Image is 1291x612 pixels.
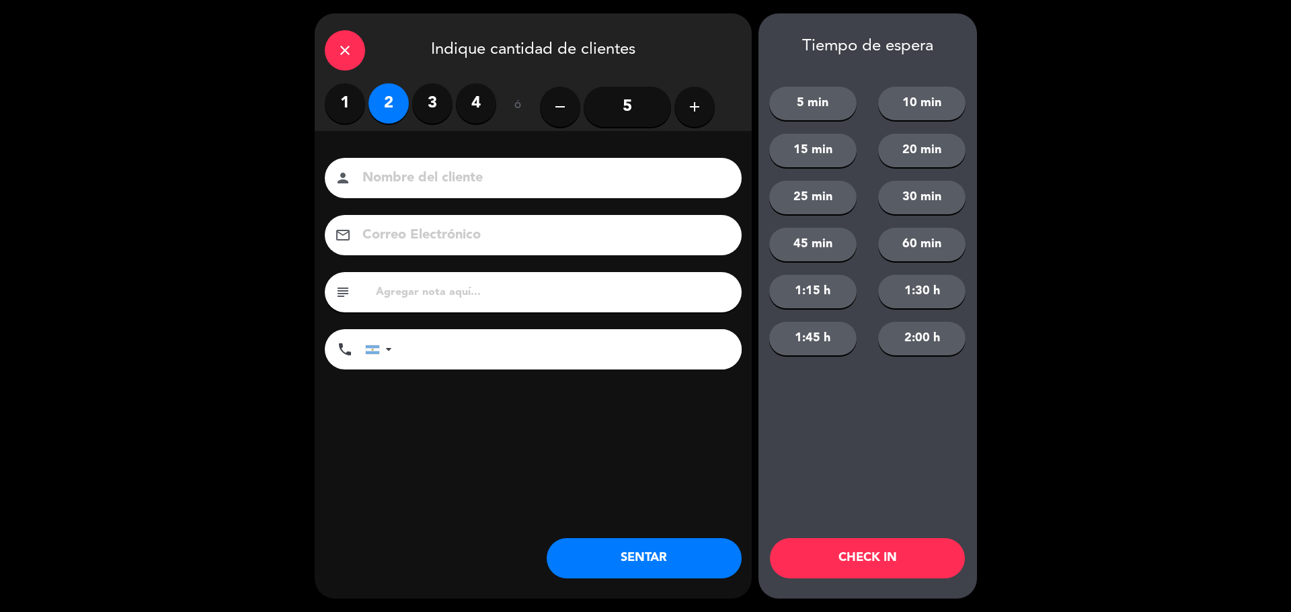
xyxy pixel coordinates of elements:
[769,181,857,214] button: 25 min
[878,275,966,308] button: 1:30 h
[878,87,966,120] button: 10 min
[335,170,351,186] i: person
[687,99,703,115] i: add
[674,87,715,127] button: add
[361,224,724,247] input: Correo Electrónico
[315,13,752,83] div: Indique cantidad de clientes
[758,37,977,56] div: Tiempo de espera
[375,283,732,302] input: Agregar nota aquí...
[769,87,857,120] button: 5 min
[878,228,966,261] button: 60 min
[366,330,397,369] div: Argentina: +54
[770,538,965,578] button: CHECK IN
[878,134,966,167] button: 20 min
[769,134,857,167] button: 15 min
[325,83,365,124] label: 1
[769,322,857,355] button: 1:45 h
[540,87,580,127] button: remove
[769,228,857,261] button: 45 min
[368,83,409,124] label: 2
[337,42,353,58] i: close
[769,275,857,308] button: 1:15 h
[361,167,724,190] input: Nombre del cliente
[456,83,496,124] label: 4
[335,227,351,243] i: email
[878,322,966,355] button: 2:00 h
[337,341,353,357] i: phone
[878,181,966,214] button: 30 min
[412,83,453,124] label: 3
[496,83,540,130] div: ó
[552,99,568,115] i: remove
[547,538,742,578] button: SENTAR
[335,284,351,300] i: subject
